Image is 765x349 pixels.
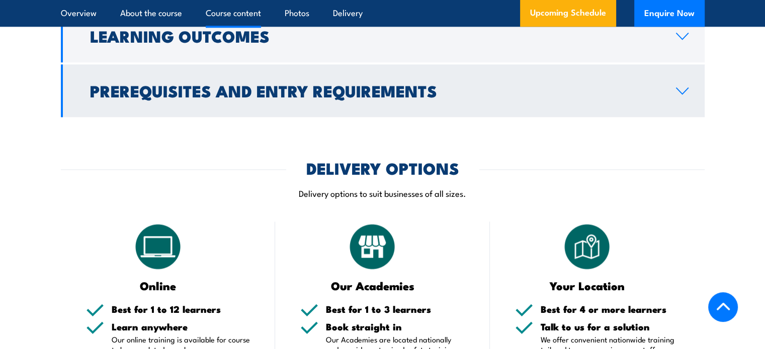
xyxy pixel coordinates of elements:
h5: Book straight in [326,322,465,331]
h2: DELIVERY OPTIONS [306,161,459,175]
p: Delivery options to suit businesses of all sizes. [61,187,705,199]
h5: Best for 1 to 3 learners [326,304,465,314]
a: Learning Outcomes [61,10,705,62]
h5: Talk to us for a solution [541,322,679,331]
h3: Your Location [515,280,659,291]
h2: Prerequisites and Entry Requirements [90,83,660,97]
h2: Learning Outcomes [90,29,660,43]
h3: Our Academies [300,280,445,291]
h5: Learn anywhere [112,322,250,331]
a: Prerequisites and Entry Requirements [61,64,705,117]
h5: Best for 1 to 12 learners [112,304,250,314]
h3: Online [86,280,230,291]
h5: Best for 4 or more learners [541,304,679,314]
